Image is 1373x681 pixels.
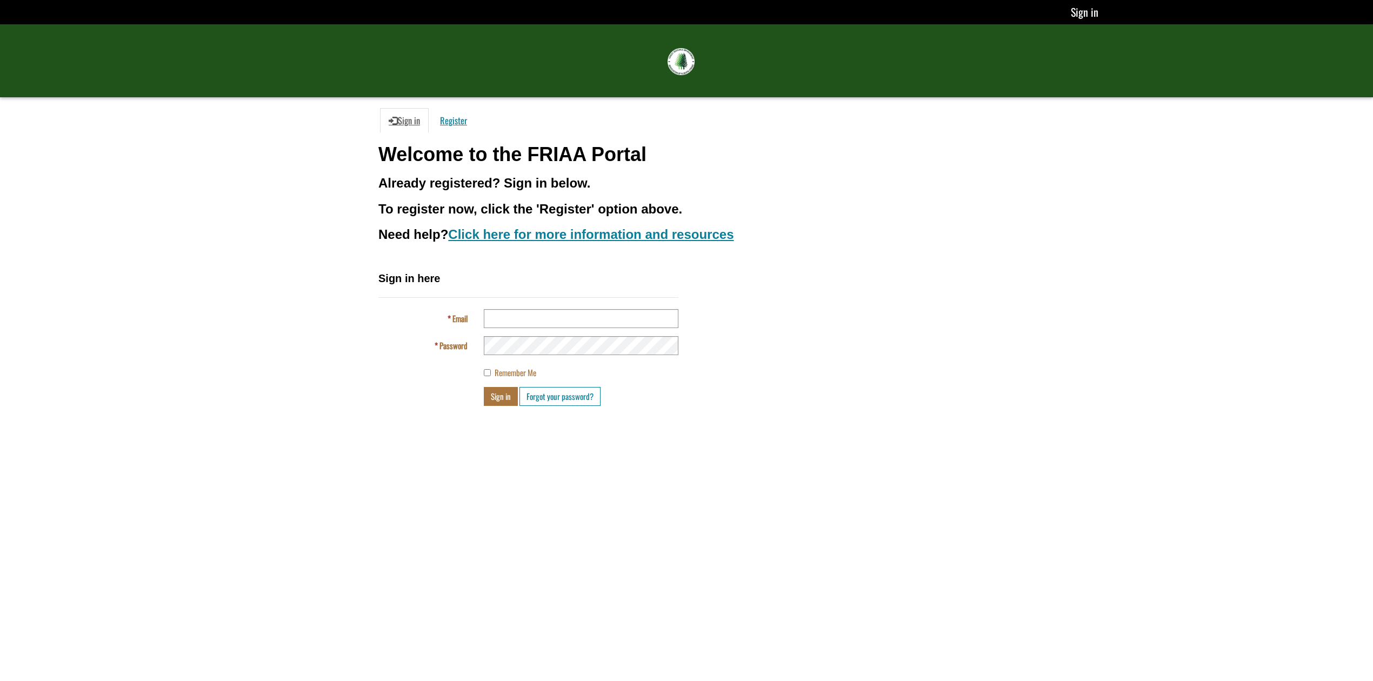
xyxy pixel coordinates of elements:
input: Remember Me [484,369,491,376]
button: Sign in [484,387,518,406]
h3: Already registered? Sign in below. [378,176,995,190]
h3: To register now, click the 'Register' option above. [378,202,995,216]
h3: Need help? [378,228,995,242]
span: Sign in here [378,272,440,284]
a: Click here for more information and resources [448,227,734,242]
a: Sign in [1071,4,1098,20]
a: Forgot your password? [519,387,601,406]
span: Password [439,339,468,351]
a: Sign in [380,108,429,133]
h1: Welcome to the FRIAA Portal [378,144,995,165]
img: FRIAA Submissions Portal [668,48,695,75]
span: Remember Me [495,366,536,378]
span: Email [452,312,468,324]
a: Register [431,108,476,133]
